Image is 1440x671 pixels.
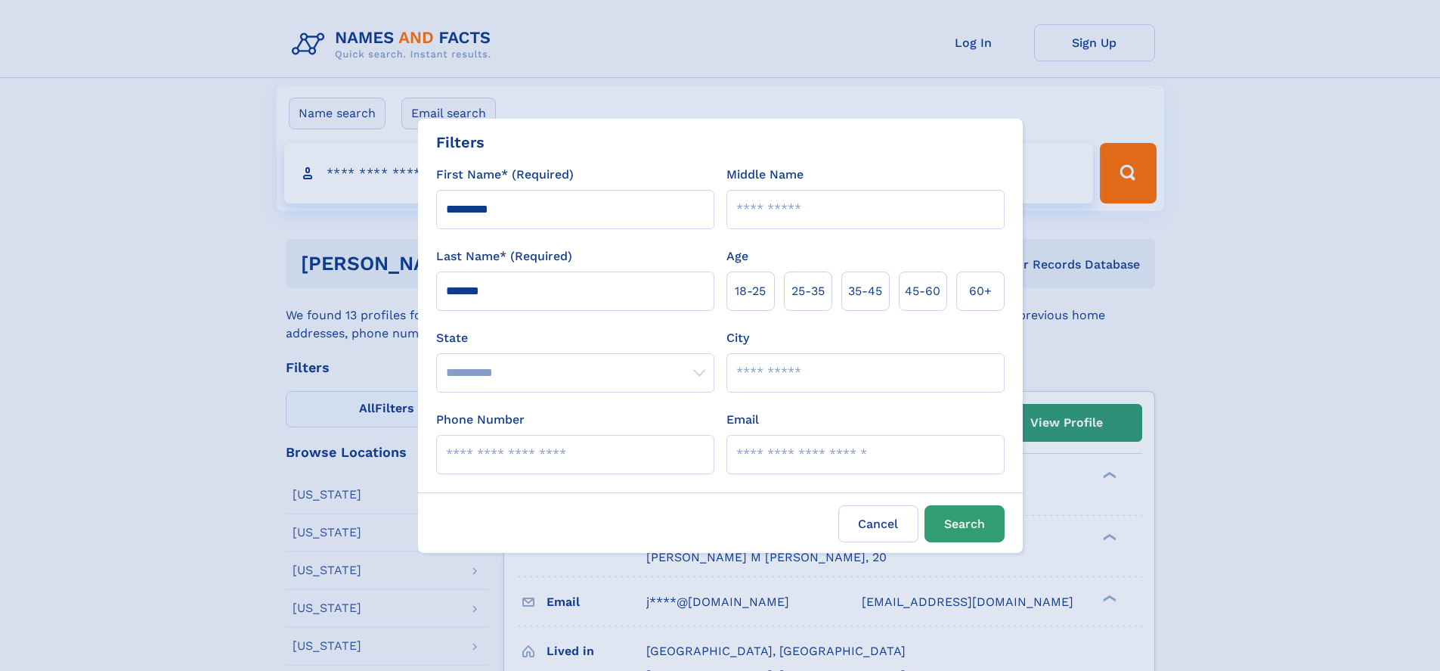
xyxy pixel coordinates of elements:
[436,329,714,347] label: State
[436,131,485,154] div: Filters
[924,505,1005,542] button: Search
[905,282,940,300] span: 45‑60
[791,282,825,300] span: 25‑35
[848,282,882,300] span: 35‑45
[735,282,766,300] span: 18‑25
[969,282,992,300] span: 60+
[726,247,748,266] label: Age
[436,166,574,184] label: First Name* (Required)
[726,329,749,347] label: City
[726,411,759,429] label: Email
[436,411,525,429] label: Phone Number
[726,166,804,184] label: Middle Name
[436,247,572,266] label: Last Name* (Required)
[838,505,918,542] label: Cancel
